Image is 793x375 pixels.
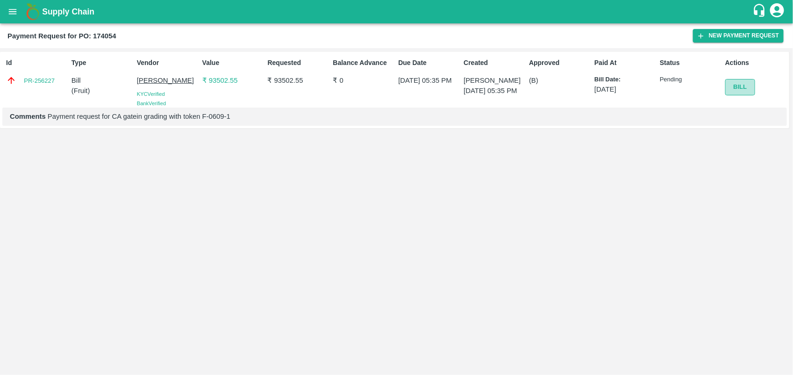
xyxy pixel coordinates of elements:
button: Bill [725,79,755,95]
p: [DATE] 05:35 PM [398,75,460,86]
b: Comments [10,113,46,120]
p: [DATE] 05:35 PM [464,86,525,96]
p: Paid At [594,58,656,68]
p: Status [660,58,722,68]
p: Id [6,58,68,68]
img: logo [23,2,42,21]
div: account of current user [769,2,786,22]
a: Supply Chain [42,5,752,18]
span: Bank Verified [137,101,166,106]
p: ₹ 93502.55 [202,75,264,86]
b: Supply Chain [42,7,94,16]
p: Payment request for CA gatein grading with token F-0609-1 [10,111,779,122]
p: Bill Date: [594,75,656,84]
div: customer-support [752,3,769,20]
p: Actions [725,58,787,68]
p: ₹ 93502.55 [268,75,329,86]
p: ( Fruit ) [71,86,133,96]
p: Balance Advance [333,58,395,68]
a: PR-256227 [24,76,55,86]
button: open drawer [2,1,23,22]
p: Pending [660,75,722,84]
p: Approved [529,58,591,68]
b: Payment Request for PO: 174054 [7,32,116,40]
button: New Payment Request [693,29,784,43]
p: (B) [529,75,591,86]
p: Requested [268,58,329,68]
p: Vendor [137,58,199,68]
p: ₹ 0 [333,75,395,86]
p: Created [464,58,525,68]
p: [PERSON_NAME] [464,75,525,86]
p: [DATE] [594,84,656,94]
p: Due Date [398,58,460,68]
span: KYC Verified [137,91,165,97]
p: Bill [71,75,133,86]
p: Type [71,58,133,68]
p: [PERSON_NAME] [137,75,199,86]
p: Value [202,58,264,68]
